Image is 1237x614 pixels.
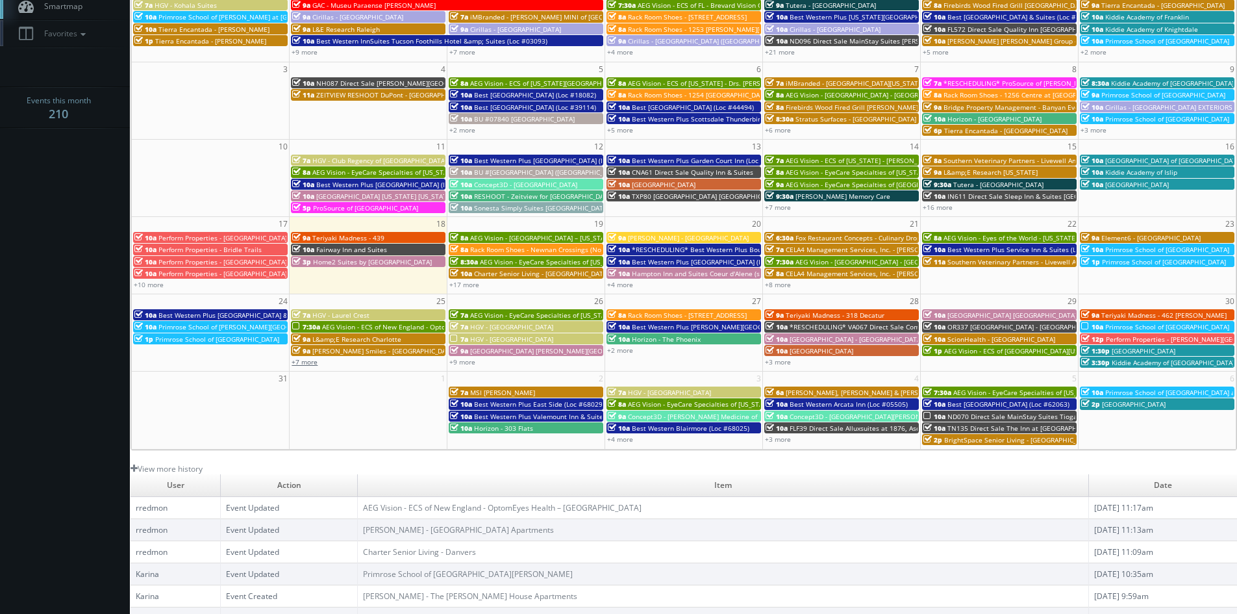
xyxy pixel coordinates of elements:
[134,245,156,254] span: 10a
[923,335,945,344] span: 10a
[786,388,1036,397] span: [PERSON_NAME], [PERSON_NAME] & [PERSON_NAME], LLC - [GEOGRAPHIC_DATA]
[450,168,472,177] span: 10a
[316,245,387,254] span: Fairway Inn and Suites
[1081,125,1106,134] a: +3 more
[766,322,788,331] span: 10a
[155,36,266,45] span: Tierra Encantada - [PERSON_NAME]
[766,114,793,123] span: 8:30a
[158,12,344,21] span: Primrose School of [PERSON_NAME] at [GEOGRAPHIC_DATA]
[766,192,793,201] span: 9:30a
[947,400,1069,409] span: Best [GEOGRAPHIC_DATA] (Loc #62063)
[608,322,630,331] span: 10a
[1081,156,1103,165] span: 10a
[1081,47,1106,57] a: +2 more
[766,1,784,10] span: 9a
[923,322,945,331] span: 10a
[795,233,931,242] span: Fox Restaurant Concepts - Culinary Dropout
[316,36,547,45] span: Best Western InnSuites Tucson Foothills Hotel &amp; Suites (Loc #03093)
[947,322,1103,331] span: OR337 [GEOGRAPHIC_DATA] - [GEOGRAPHIC_DATA]
[1081,322,1103,331] span: 10a
[1081,79,1109,88] span: 8:30a
[608,233,626,242] span: 9a
[38,28,89,39] span: Favorites
[322,322,560,331] span: AEG Vision - ECS of New England - OptomEyes Health – [GEOGRAPHIC_DATA]
[943,1,1088,10] span: Firebirds Wood Fired Grill [GEOGRAPHIC_DATA]
[766,36,788,45] span: 10a
[470,12,652,21] span: iMBranded - [PERSON_NAME] MINI of [GEOGRAPHIC_DATA]
[944,126,1068,135] span: Tierra Encantada - [GEOGRAPHIC_DATA]
[1101,90,1225,99] span: Primrose School of [GEOGRAPHIC_DATA]
[450,257,478,266] span: 8:30a
[292,168,310,177] span: 8a
[766,412,788,421] span: 10a
[450,346,468,355] span: 9a
[1081,400,1100,409] span: 2p
[608,245,630,254] span: 10a
[292,346,310,355] span: 9a
[292,90,314,99] span: 11a
[292,25,310,34] span: 9a
[474,203,609,212] span: Sonesta Simply Suites [GEOGRAPHIC_DATA]
[450,12,468,21] span: 7a
[944,346,1227,355] span: AEG Vision - ECS of [GEOGRAPHIC_DATA][US_STATE] - North Garland Vision (Headshot Only)
[923,203,953,212] a: +16 more
[1081,114,1103,123] span: 10a
[1081,257,1100,266] span: 1p
[450,114,472,123] span: 10a
[943,103,1092,112] span: Bridge Property Management - Banyan Everton
[766,168,784,177] span: 8a
[292,156,310,165] span: 7a
[947,36,1206,45] span: [PERSON_NAME] [PERSON_NAME] Group - [GEOGRAPHIC_DATA] - [STREET_ADDRESS]
[766,79,784,88] span: 7a
[292,245,314,254] span: 10a
[1112,346,1175,355] span: [GEOGRAPHIC_DATA]
[470,245,620,254] span: Rack Room Shoes - Newnan Crossings (No Rush)
[766,180,784,189] span: 9a
[313,257,432,266] span: Home2 Suites by [GEOGRAPHIC_DATA]
[786,79,947,88] span: iMBranded - [GEOGRAPHIC_DATA][US_STATE] Toyota
[474,192,614,201] span: RESHOOT - Zeitview for [GEOGRAPHIC_DATA]
[947,25,1138,34] span: FL572 Direct Sale Quality Inn [GEOGRAPHIC_DATA] North I-75
[450,388,468,397] span: 7a
[158,322,334,331] span: Primrose School of [PERSON_NAME][GEOGRAPHIC_DATA]
[923,114,945,123] span: 10a
[608,168,630,177] span: 10a
[450,192,472,201] span: 10a
[312,12,403,21] span: Cirillas - [GEOGRAPHIC_DATA]
[474,400,605,409] span: Best Western Plus East Side (Loc #68029)
[608,156,630,165] span: 10a
[947,114,1042,123] span: Horizon - [GEOGRAPHIC_DATA]
[766,12,788,21] span: 10a
[1102,257,1226,266] span: Primrose School of [GEOGRAPHIC_DATA]
[312,335,401,344] span: L&amp;E Research Charlotte
[312,233,384,242] span: Teriyaki Madness - 439
[943,79,1095,88] span: *RESCHEDULING* ProSource of [PERSON_NAME]
[450,269,472,278] span: 10a
[134,12,156,21] span: 10a
[312,311,369,320] span: HGV - Laurel Crest
[312,1,436,10] span: GAC - Museu Paraense [PERSON_NAME]
[923,25,945,34] span: 10a
[1081,25,1103,34] span: 10a
[632,168,753,177] span: CNA61 Direct Sale Quality Inn & Suites
[923,103,942,112] span: 9a
[766,346,788,355] span: 10a
[628,36,788,45] span: Cirillas - [GEOGRAPHIC_DATA] ([GEOGRAPHIC_DATA])
[292,47,318,57] a: +9 more
[766,269,784,278] span: 8a
[134,335,153,344] span: 1p
[608,36,626,45] span: 9a
[766,335,788,344] span: 10a
[1105,36,1229,45] span: Primrose School of [GEOGRAPHIC_DATA]
[449,280,479,289] a: +17 more
[158,269,287,278] span: Perform Properties - [GEOGRAPHIC_DATA]
[480,257,738,266] span: AEG Vision - EyeCare Specialties of [US_STATE][PERSON_NAME] Eyecare Associates
[1105,25,1198,34] span: Kiddie Academy of Knightdale
[923,388,951,397] span: 7:30a
[923,168,942,177] span: 9a
[923,126,942,135] span: 6p
[292,322,320,331] span: 7:30a
[795,114,956,123] span: Stratus Surfaces - [GEOGRAPHIC_DATA] Slab Gallery
[923,36,945,45] span: 10a
[312,25,380,34] span: L&E Research Raleigh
